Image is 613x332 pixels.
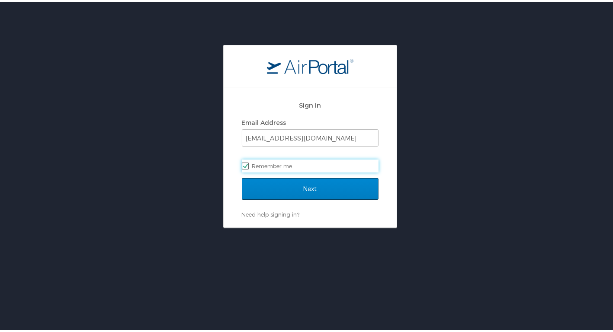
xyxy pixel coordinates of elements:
h2: Sign In [242,99,379,109]
input: Next [242,176,379,198]
label: Email Address [242,117,286,124]
a: Need help signing in? [242,209,300,216]
label: Remember me [242,158,379,171]
img: logo [267,57,353,72]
